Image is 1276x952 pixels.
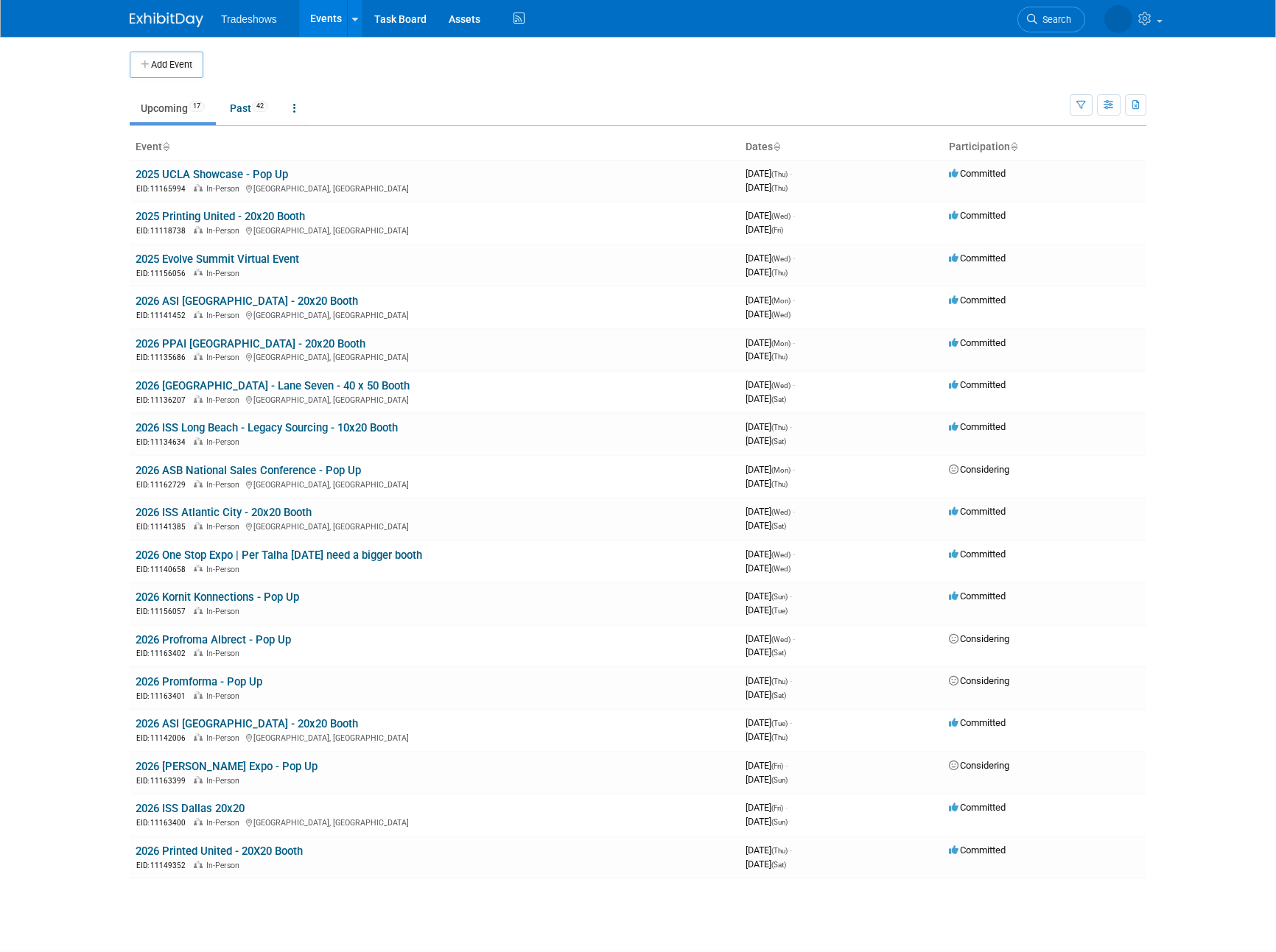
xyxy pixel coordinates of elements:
img: In-Person Event [194,395,203,403]
span: In-Person [206,607,244,616]
span: Committed [949,168,1006,179]
span: In-Person [206,818,244,828]
img: In-Person Event [194,733,203,741]
a: 2026 Kornit Konnections - Pop Up [136,590,299,604]
span: [DATE] [746,253,795,264]
span: (Sat) [771,691,786,699]
span: [DATE] [746,563,791,574]
span: Committed [949,421,1006,432]
span: - [790,168,792,179]
span: In-Person [206,311,244,320]
span: Considering [949,633,1009,644]
span: (Wed) [771,212,791,220]
span: EID: 11162729 [136,481,192,489]
span: [DATE] [746,520,786,531]
span: - [793,633,795,644]
img: In-Person Event [194,522,203,529]
span: EID: 11156057 [136,607,192,616]
span: (Tue) [771,607,788,615]
a: 2026 ASI [GEOGRAPHIC_DATA] - 20x20 Booth [136,717,358,730]
th: Dates [740,135,943,160]
span: [DATE] [746,435,786,446]
a: 2026 ISS Dallas 20x20 [136,802,245,815]
a: 2026 One Stop Expo | Per Talha [DATE] need a bigger booth [136,549,422,562]
span: [DATE] [746,633,795,644]
img: In-Person Event [194,353,203,360]
span: In-Person [206,395,244,405]
span: [DATE] [746,478,788,489]
span: Search [1037,14,1071,25]
a: Search [1017,7,1085,32]
span: (Thu) [771,733,788,741]
span: [DATE] [746,717,792,728]
span: (Wed) [771,508,791,516]
span: In-Person [206,353,244,362]
span: (Wed) [771,381,791,389]
img: In-Person Event [194,691,203,699]
span: Committed [949,717,1006,728]
img: In-Person Event [194,818,203,825]
span: (Tue) [771,719,788,727]
img: In-Person Event [194,437,203,445]
span: [DATE] [746,224,783,235]
span: [DATE] [746,858,786,870]
span: (Wed) [771,551,791,559]
span: Committed [949,379,1006,390]
span: (Sat) [771,522,786,530]
div: [GEOGRAPHIC_DATA], [GEOGRAPHIC_DATA] [136,816,734,828]
span: (Fri) [771,804,783,812]
span: (Thu) [771,184,788,192]
span: EID: 11165994 [136,185,192,193]
span: [DATE] [746,675,792,686]
span: (Sun) [771,593,788,601]
div: [GEOGRAPHIC_DATA], [GEOGRAPHIC_DATA] [136,393,734,406]
span: Committed [949,590,1006,602]
img: In-Person Event [194,607,203,614]
span: 42 [252,101,268,112]
span: EID: 11140658 [136,565,192,574]
span: Committed [949,549,1006,560]
a: 2026 Printed United - 20X20 Booth [136,845,303,858]
span: (Sun) [771,818,788,826]
span: - [793,295,795,306]
span: (Fri) [771,226,783,234]
a: 2026 ISS Atlantic City - 20x20 Booth [136,506,312,519]
a: Sort by Start Date [773,141,780,152]
div: [GEOGRAPHIC_DATA], [GEOGRAPHIC_DATA] [136,520,734,532]
span: [DATE] [746,210,795,221]
span: - [785,760,788,771]
span: In-Person [206,565,244,574]
span: In-Person [206,480,244,490]
span: In-Person [206,184,244,194]
span: [DATE] [746,845,792,856]
span: (Mon) [771,339,791,348]
span: (Thu) [771,423,788,431]
img: In-Person Event [194,861,203,868]
span: (Sun) [771,776,788,784]
span: [DATE] [746,295,795,306]
span: In-Person [206,649,244,658]
span: [DATE] [746,604,788,616]
span: (Thu) [771,847,788,855]
span: [DATE] [746,337,795,348]
img: In-Person Event [194,565,203,572]
span: (Thu) [771,269,788,277]
img: In-Person Event [194,311,203,318]
span: Tradeshows [221,13,277,25]
span: Committed [949,295,1006,306]
div: [GEOGRAPHIC_DATA], [GEOGRAPHIC_DATA] [136,308,734,321]
img: In-Person Event [194,480,203,487]
span: - [790,421,792,432]
img: In-Person Event [194,649,203,656]
span: In-Person [206,776,244,786]
a: 2025 UCLA Showcase - Pop Up [136,168,288,181]
span: In-Person [206,522,244,532]
span: - [793,379,795,390]
img: Linda Yilmazian [1104,5,1132,33]
img: In-Person Event [194,269,203,276]
span: (Thu) [771,677,788,685]
img: In-Person Event [194,226,203,233]
span: EID: 11141385 [136,523,192,531]
span: [DATE] [746,308,791,320]
span: [DATE] [746,379,795,390]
